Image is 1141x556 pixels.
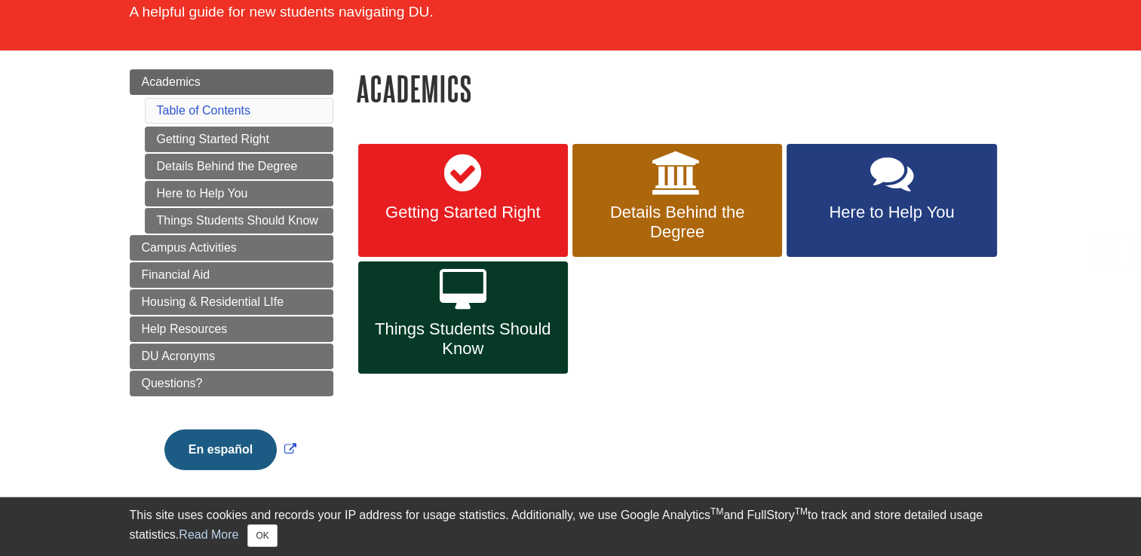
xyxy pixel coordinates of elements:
[795,506,808,517] sup: TM
[130,344,333,369] a: DU Acronyms
[130,235,333,261] a: Campus Activities
[142,322,228,335] span: Help Resources
[370,319,557,359] span: Things Students Should Know
[358,261,568,374] a: Things Students Should Know
[356,69,1012,108] h1: Academics
[142,295,284,308] span: Housing & Residential LIfe
[130,4,434,20] span: A helpful guide for new students navigating DU.
[142,241,237,254] span: Campus Activities
[161,443,300,456] a: Link opens in new window
[130,316,333,342] a: Help Resources
[164,429,277,470] button: En español
[710,506,723,517] sup: TM
[130,506,1012,547] div: This site uses cookies and records your IP address for usage statistics. Additionally, we use Goo...
[130,289,333,315] a: Housing & Residential LIfe
[358,144,568,257] a: Getting Started Right
[142,75,201,88] span: Academics
[179,528,238,541] a: Read More
[142,268,210,281] span: Financial Aid
[145,154,333,179] a: Details Behind the Degree
[247,524,277,547] button: Close
[584,203,771,242] span: Details Behind the Degree
[130,69,333,95] a: Academics
[145,127,333,152] a: Getting Started Right
[572,144,782,257] a: Details Behind the Degree
[142,350,216,362] span: DU Acronyms
[130,262,333,288] a: Financial Aid
[1089,242,1137,262] a: Back to Top
[145,181,333,206] a: Here to Help You
[145,208,333,234] a: Things Students Should Know
[130,371,333,396] a: Questions?
[142,377,203,390] span: Questions?
[787,144,996,257] a: Here to Help You
[370,203,557,222] span: Getting Started Right
[130,69,333,496] div: Guide Page Menu
[798,203,985,222] span: Here to Help You
[157,104,251,117] a: Table of Contents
